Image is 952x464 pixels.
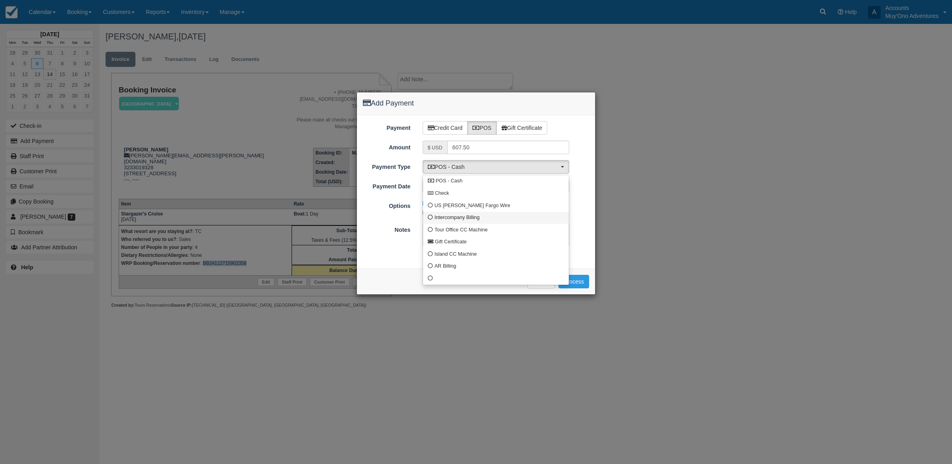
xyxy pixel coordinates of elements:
button: Process [558,275,589,288]
label: Credit Card [423,121,468,135]
span: Island CC Machine [435,251,477,258]
label: Notes [357,223,417,234]
span: POS - Cash [428,163,559,171]
span: Check [435,190,449,197]
button: POS - Cash [423,160,570,174]
span: Gift Certificate [435,239,467,246]
label: Gift Certificate [496,121,548,135]
label: Options [357,199,417,210]
h4: Add Payment [363,98,589,109]
label: Payment Type [357,160,417,171]
span: US [PERSON_NAME] Fargo Wire [435,202,510,209]
label: POS [467,121,497,135]
label: Amount [357,141,417,152]
input: Valid amount required. [447,141,570,154]
span: POS - Cash [436,178,462,185]
label: Payment [357,121,417,132]
label: Payment Date [357,180,417,191]
small: $ USD [428,145,443,151]
span: AR Billing [435,263,456,270]
span: Intercompany Billing [435,214,480,221]
span: Tour Office CC Machine [435,227,488,234]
